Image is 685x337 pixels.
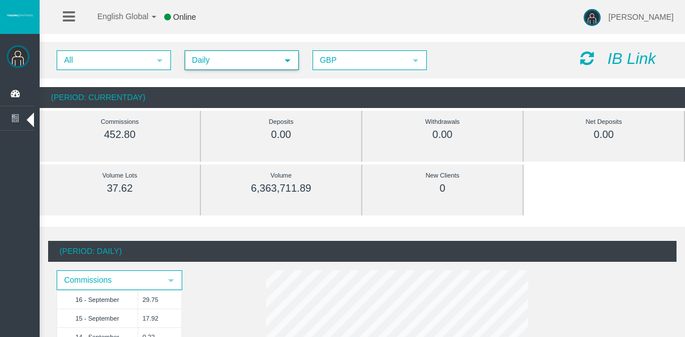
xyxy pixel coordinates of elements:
[549,115,658,128] div: Net Deposits
[57,290,138,309] td: 16 - September
[6,13,34,18] img: logo.svg
[57,309,138,327] td: 15 - September
[226,169,336,182] div: Volume
[65,182,174,195] div: 37.62
[58,51,149,69] span: All
[388,182,497,195] div: 0
[173,12,196,21] span: Online
[314,51,405,69] span: GBP
[166,276,175,285] span: select
[58,271,161,289] span: Commissions
[226,115,336,128] div: Deposits
[65,115,174,128] div: Commissions
[48,241,677,262] div: (Period: Daily)
[607,50,656,67] i: IB Link
[549,128,658,141] div: 0.00
[138,290,181,309] td: 29.75
[609,12,674,21] span: [PERSON_NAME]
[65,128,174,141] div: 452.80
[226,182,336,195] div: 6,363,711.89
[83,12,148,21] span: English Global
[226,128,336,141] div: 0.00
[186,51,277,69] span: Daily
[388,169,497,182] div: New Clients
[155,56,164,65] span: select
[65,169,174,182] div: Volume Lots
[584,9,601,26] img: user-image
[388,128,497,141] div: 0.00
[388,115,497,128] div: Withdrawals
[138,309,181,327] td: 17.92
[411,56,420,65] span: select
[40,87,685,108] div: (Period: CurrentDay)
[580,50,594,66] i: Reload Dashboard
[283,56,292,65] span: select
